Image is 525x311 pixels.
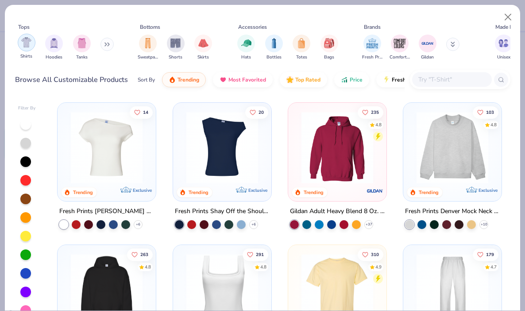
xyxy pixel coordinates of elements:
[15,74,128,85] div: Browse All Customizable Products
[238,23,267,31] div: Accessories
[18,105,36,112] div: Filter By
[265,35,283,61] button: filter button
[241,54,251,61] span: Hats
[143,110,148,114] span: 14
[175,206,270,217] div: Fresh Prints Shay Off the Shoulder Tank
[280,72,327,87] button: Top Rated
[20,53,32,60] span: Shirts
[362,35,382,61] button: filter button
[393,37,406,50] img: Comfort Colors Image
[18,23,30,31] div: Tops
[138,35,158,61] div: filter for Sweatpants
[371,253,379,257] span: 310
[421,37,434,50] img: Gildan Image
[320,35,338,61] button: filter button
[390,35,410,61] button: filter button
[365,222,372,227] span: + 37
[143,38,153,48] img: Sweatpants Image
[297,112,378,183] img: 01756b78-01f6-4cc6-8d8a-3c30c1a0c8ac
[417,74,486,85] input: Try "T-Shirt"
[390,54,410,61] span: Comfort Colors
[405,206,500,217] div: Fresh Prints Denver Mock Neck Heavyweight Sweatshirt
[167,35,185,61] div: filter for Shorts
[220,76,227,83] img: most_fav.gif
[334,72,369,87] button: Price
[77,38,87,48] img: Tanks Image
[237,35,255,61] button: filter button
[167,35,185,61] button: filter button
[376,72,479,87] button: Fresh Prints Flash
[18,35,35,61] button: filter button
[390,35,410,61] div: filter for Comfort Colors
[241,38,251,48] img: Hats Image
[362,35,382,61] div: filter for Fresh Prints
[197,54,209,61] span: Skirts
[473,106,498,118] button: Like
[421,54,434,61] span: Gildan
[297,38,306,48] img: Totes Image
[162,72,206,87] button: Trending
[73,35,91,61] div: filter for Tanks
[269,38,279,48] img: Bottles Image
[366,37,379,50] img: Fresh Prints Image
[194,35,212,61] div: filter for Skirts
[228,76,266,83] span: Most Favorited
[486,110,494,114] span: 103
[412,112,493,183] img: f5d85501-0dbb-4ee4-b115-c08fa3845d83
[366,182,384,200] img: Gildan logo
[45,35,63,61] div: filter for Hoodies
[140,253,148,257] span: 263
[237,35,255,61] div: filter for Hats
[490,121,497,128] div: 4.8
[473,249,498,261] button: Like
[245,106,268,118] button: Like
[169,54,182,61] span: Shorts
[296,54,307,61] span: Totes
[266,54,282,61] span: Bottles
[498,38,509,48] img: Unisex Image
[198,38,208,48] img: Skirts Image
[45,35,63,61] button: filter button
[46,54,62,61] span: Hoodies
[265,35,283,61] div: filter for Bottles
[18,34,35,60] div: filter for Shirts
[295,76,320,83] span: Top Rated
[145,264,151,271] div: 4.8
[392,76,437,83] span: Fresh Prints Flash
[364,23,381,31] div: Brands
[375,264,382,271] div: 4.9
[73,35,91,61] button: filter button
[194,35,212,61] button: filter button
[178,76,199,83] span: Trending
[138,54,158,61] span: Sweatpants
[479,187,498,193] span: Exclusive
[324,54,334,61] span: Bags
[170,38,181,48] img: Shorts Image
[138,76,155,84] div: Sort By
[242,249,268,261] button: Like
[375,121,382,128] div: 4.8
[59,206,154,217] div: Fresh Prints [PERSON_NAME] Off the Shoulder Top
[419,35,436,61] div: filter for Gildan
[262,112,343,183] img: af1e0f41-62ea-4e8f-9b2b-c8bb59fc549d
[495,35,513,61] div: filter for Unisex
[350,76,363,83] span: Price
[255,253,263,257] span: 291
[481,222,487,227] span: + 10
[419,35,436,61] button: filter button
[21,37,31,47] img: Shirts Image
[127,249,153,261] button: Like
[251,222,256,227] span: + 6
[495,23,517,31] div: Made For
[362,54,382,61] span: Fresh Prints
[286,76,293,83] img: TopRated.gif
[495,35,513,61] button: filter button
[490,264,497,271] div: 4.7
[49,38,59,48] img: Hoodies Image
[169,76,176,83] img: trending.gif
[213,72,273,87] button: Most Favorited
[378,112,458,183] img: a164e800-7022-4571-a324-30c76f641635
[133,187,152,193] span: Exclusive
[66,112,147,183] img: a1c94bf0-cbc2-4c5c-96ec-cab3b8502a7f
[130,106,153,118] button: Like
